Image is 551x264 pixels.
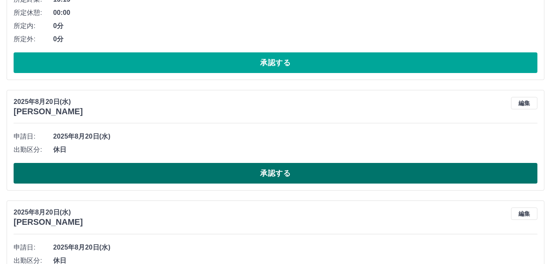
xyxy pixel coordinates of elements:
p: 2025年8月20日(水) [14,207,83,217]
button: 編集 [511,97,537,109]
span: 申請日: [14,243,53,252]
span: 休日 [53,145,537,155]
button: 承認する [14,52,537,73]
h3: [PERSON_NAME] [14,107,83,116]
span: 2025年8月20日(水) [53,243,537,252]
span: 申請日: [14,132,53,141]
span: 所定外: [14,34,53,44]
span: 0分 [53,34,537,44]
button: 承認する [14,163,537,184]
span: 所定内: [14,21,53,31]
span: 所定休憩: [14,8,53,18]
h3: [PERSON_NAME] [14,217,83,227]
p: 2025年8月20日(水) [14,97,83,107]
span: 出勤区分: [14,145,53,155]
button: 編集 [511,207,537,220]
span: 2025年8月20日(水) [53,132,537,141]
span: 00:00 [53,8,537,18]
span: 0分 [53,21,537,31]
